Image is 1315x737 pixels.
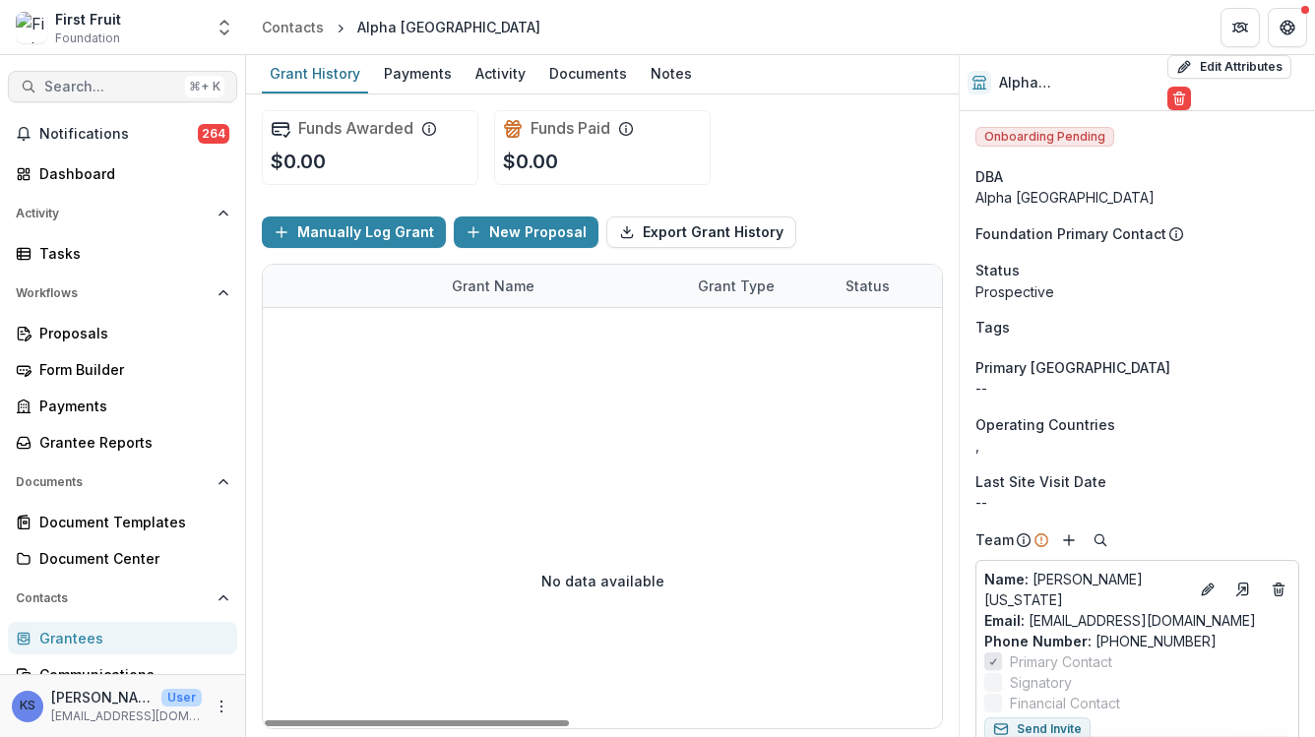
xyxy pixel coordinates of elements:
div: Grant Name [440,276,546,296]
span: Workflows [16,286,210,300]
p: Team [975,529,1014,550]
span: Signatory [1010,672,1072,693]
button: Open Contacts [8,583,237,614]
p: [PHONE_NUMBER] [984,631,1290,651]
button: Open entity switcher [211,8,238,47]
div: Alpha [GEOGRAPHIC_DATA] [357,17,540,37]
a: Go to contact [1227,574,1259,605]
span: Prospective [975,284,1054,301]
a: Activity [468,55,533,93]
p: $0.00 [271,147,326,176]
p: User [161,689,202,706]
p: $0.00 [503,147,558,176]
div: Status [834,265,981,307]
h2: Funds Awarded [298,119,413,138]
div: ⌘ + K [185,76,224,97]
a: Email: [EMAIL_ADDRESS][DOMAIN_NAME] [984,610,1256,631]
div: Document Center [39,548,221,569]
button: Open Activity [8,198,237,229]
p: [PERSON_NAME][US_STATE] [984,569,1188,610]
div: Proposals [39,323,221,343]
button: Deletes [1267,578,1290,601]
div: Grant Name [440,265,686,307]
div: Status [834,276,902,296]
a: Dashboard [8,157,237,190]
button: Delete [1167,87,1191,110]
button: New Proposal [454,216,598,248]
div: Form Builder [39,359,221,380]
div: Dashboard [39,163,221,184]
a: Documents [541,55,635,93]
p: [PERSON_NAME] [51,687,154,707]
div: Document Templates [39,512,221,532]
a: Notes [643,55,700,93]
span: Primary Contact [1010,651,1112,672]
span: Documents [16,475,210,489]
a: Proposals [8,317,237,349]
button: Edit Attributes [1167,55,1291,79]
span: Email: [984,612,1025,629]
img: First Fruit [16,12,47,43]
div: Contacts [262,17,324,37]
span: Tags [975,317,1010,338]
span: DBA [975,166,1003,187]
span: Operating Countries [975,414,1115,435]
button: Get Help [1268,8,1307,47]
span: Foundation [55,30,120,47]
h2: Funds Paid [531,119,610,138]
div: Payments [376,59,460,88]
span: Activity [16,207,210,220]
button: Partners [1221,8,1260,47]
h2: Alpha [GEOGRAPHIC_DATA] [999,75,1159,92]
div: Grantee Reports [39,432,221,453]
button: Open Workflows [8,277,237,309]
button: Search... [8,71,237,102]
a: Grantees [8,622,237,654]
span: Notifications [39,126,198,143]
button: Export Grant History [606,216,796,248]
span: Contacts [16,591,210,605]
span: Last Site Visit Date [975,471,1106,492]
p: Foundation Primary Contact [975,223,1166,244]
div: Grant Type [686,265,834,307]
p: No data available [541,571,664,591]
p: -- [975,492,1299,513]
span: Primary [GEOGRAPHIC_DATA] [975,357,1170,378]
a: Contacts [254,13,332,41]
p: -- [975,378,1299,399]
p: , [975,435,1299,456]
a: Communications [8,658,237,691]
a: Grantee Reports [8,426,237,459]
span: Financial Contact [1010,693,1120,713]
button: Open Documents [8,466,237,498]
nav: breadcrumb [254,13,548,41]
span: Name : [984,571,1029,587]
span: Status [975,260,1020,280]
div: Documents [541,59,635,88]
span: Onboarding Pending [975,127,1114,147]
div: Grant Type [686,276,786,296]
div: Kelsie Salarda [20,700,35,712]
button: Manually Log Grant [262,216,446,248]
span: Search... [44,79,177,95]
div: Communications [39,664,221,685]
button: Add [1057,528,1081,552]
span: 264 [198,124,229,144]
div: Alpha [GEOGRAPHIC_DATA] [975,187,1299,208]
div: Grant History [262,59,368,88]
a: Payments [376,55,460,93]
div: Grantees [39,628,221,648]
button: Edit [1196,578,1220,601]
div: First Fruit [55,9,121,30]
span: Phone Number : [984,633,1092,649]
a: Form Builder [8,353,237,386]
a: Name: [PERSON_NAME][US_STATE] [984,569,1188,610]
div: Payments [39,396,221,416]
button: Notifications264 [8,118,237,150]
a: Tasks [8,237,237,270]
a: Document Center [8,542,237,575]
button: Search [1089,528,1112,552]
a: Grant History [262,55,368,93]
